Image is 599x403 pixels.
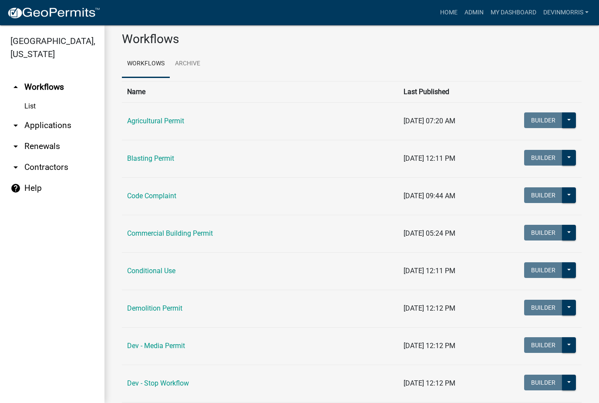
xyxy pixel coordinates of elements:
button: Builder [524,225,562,240]
th: Name [122,81,398,102]
span: [DATE] 12:11 PM [404,267,455,275]
h3: Workflows [122,32,582,47]
span: [DATE] 07:20 AM [404,117,455,125]
span: [DATE] 12:12 PM [404,379,455,387]
button: Builder [524,262,562,278]
th: Last Published [398,81,489,102]
button: Builder [524,375,562,390]
a: Agricultural Permit [127,117,184,125]
button: Builder [524,150,562,166]
span: [DATE] 12:12 PM [404,304,455,312]
a: Commercial Building Permit [127,229,213,237]
a: Demolition Permit [127,304,182,312]
button: Builder [524,112,562,128]
a: Admin [461,4,487,21]
i: arrow_drop_up [10,82,21,92]
button: Builder [524,300,562,315]
a: My Dashboard [487,4,540,21]
span: [DATE] 05:24 PM [404,229,455,237]
a: Archive [170,50,205,78]
button: Builder [524,187,562,203]
a: Devinmorris [540,4,592,21]
a: Conditional Use [127,267,175,275]
span: [DATE] 12:12 PM [404,342,455,350]
a: Code Complaint [127,192,176,200]
i: arrow_drop_down [10,162,21,173]
a: Dev - Stop Workflow [127,379,189,387]
i: help [10,183,21,193]
a: Blasting Permit [127,154,174,163]
i: arrow_drop_down [10,141,21,152]
a: Dev - Media Permit [127,342,185,350]
span: [DATE] 09:44 AM [404,192,455,200]
a: Home [437,4,461,21]
i: arrow_drop_down [10,120,21,131]
button: Builder [524,337,562,353]
a: Workflows [122,50,170,78]
span: [DATE] 12:11 PM [404,154,455,163]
